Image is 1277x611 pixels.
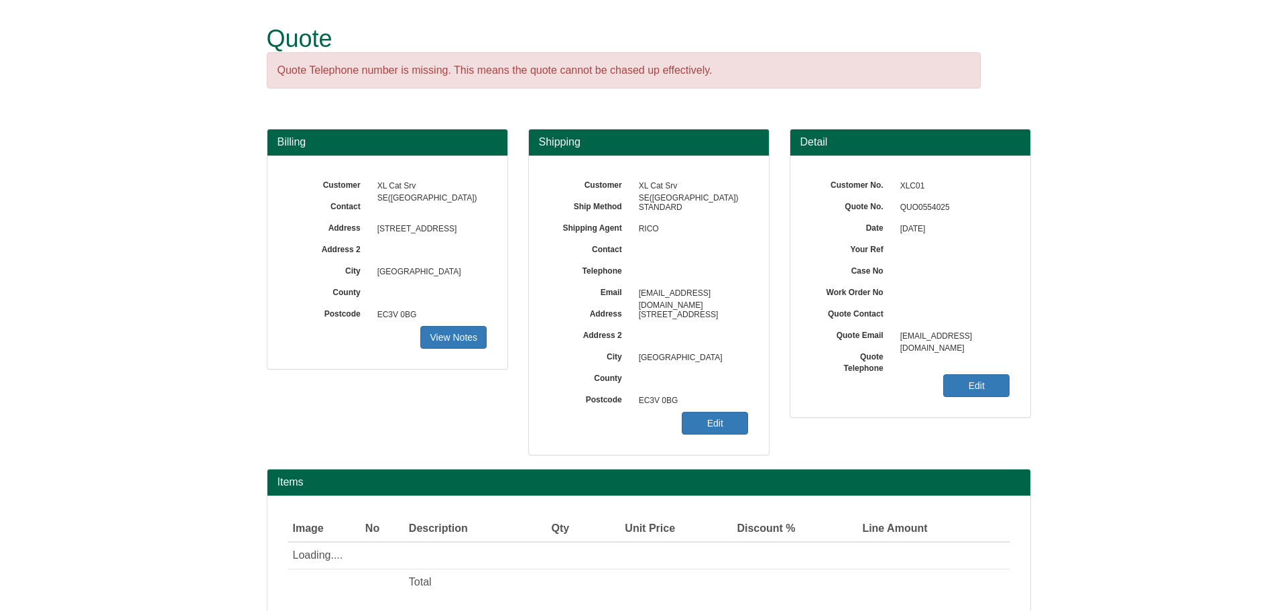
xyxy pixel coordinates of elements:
[549,197,632,213] label: Ship Method
[549,304,632,320] label: Address
[810,283,894,298] label: Work Order No
[682,412,748,435] a: Edit
[371,304,487,326] span: EC3V 0BG
[549,240,632,256] label: Contact
[632,176,749,197] span: XL Cat Srv SE([GEOGRAPHIC_DATA])
[288,542,933,569] td: Loading....
[574,516,680,543] th: Unit Price
[278,476,1020,488] h2: Items
[800,136,1020,148] h3: Detail
[288,240,371,256] label: Address 2
[810,347,894,374] label: Quote Telephone
[549,176,632,191] label: Customer
[288,197,371,213] label: Contact
[632,283,749,304] span: [EMAIL_ADDRESS][DOMAIN_NAME]
[894,197,1010,219] span: QUO0554025
[267,52,981,89] div: Quote Telephone number is missing. This means the quote cannot be chased up effectively.
[810,197,894,213] label: Quote No.
[894,219,1010,240] span: [DATE]
[549,262,632,277] label: Telephone
[632,219,749,240] span: RICO
[810,219,894,234] label: Date
[810,304,894,320] label: Quote Contact
[549,369,632,384] label: County
[810,262,894,277] label: Case No
[360,516,404,543] th: No
[549,283,632,298] label: Email
[525,516,574,543] th: Qty
[549,390,632,406] label: Postcode
[288,219,371,234] label: Address
[288,304,371,320] label: Postcode
[680,516,801,543] th: Discount %
[539,136,759,148] h3: Shipping
[420,326,487,349] a: View Notes
[288,176,371,191] label: Customer
[549,219,632,234] label: Shipping Agent
[404,569,525,596] td: Total
[810,326,894,341] label: Quote Email
[632,390,749,412] span: EC3V 0BG
[371,176,487,197] span: XL Cat Srv SE([GEOGRAPHIC_DATA])
[404,516,525,543] th: Description
[549,347,632,363] label: City
[371,262,487,283] span: [GEOGRAPHIC_DATA]
[810,240,894,256] label: Your Ref
[288,516,360,543] th: Image
[632,347,749,369] span: [GEOGRAPHIC_DATA]
[943,374,1010,397] a: Edit
[632,197,749,219] span: STANDARD
[288,262,371,277] label: City
[371,219,487,240] span: [STREET_ADDRESS]
[549,326,632,341] label: Address 2
[267,25,981,52] h1: Quote
[288,283,371,298] label: County
[801,516,933,543] th: Line Amount
[278,136,497,148] h3: Billing
[632,304,749,326] span: [STREET_ADDRESS]
[894,176,1010,197] span: XLC01
[894,326,1010,347] span: [EMAIL_ADDRESS][DOMAIN_NAME]
[810,176,894,191] label: Customer No.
